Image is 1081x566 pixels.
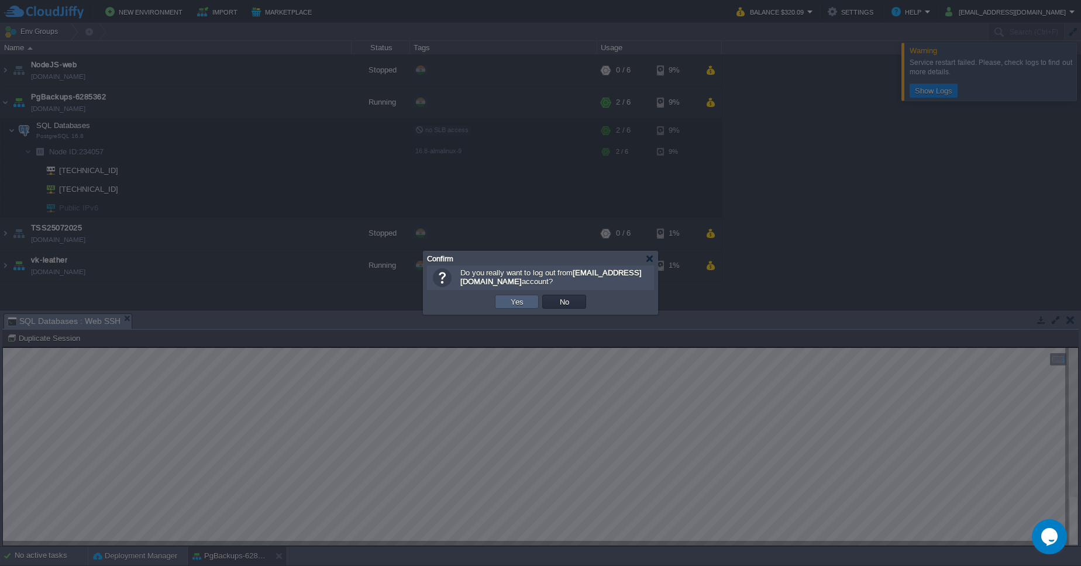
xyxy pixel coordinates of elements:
[427,254,453,263] span: Confirm
[507,296,527,307] button: Yes
[460,268,642,286] b: [EMAIL_ADDRESS][DOMAIN_NAME]
[460,268,642,286] span: Do you really want to log out from account?
[556,296,573,307] button: No
[1032,519,1069,554] iframe: chat widget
